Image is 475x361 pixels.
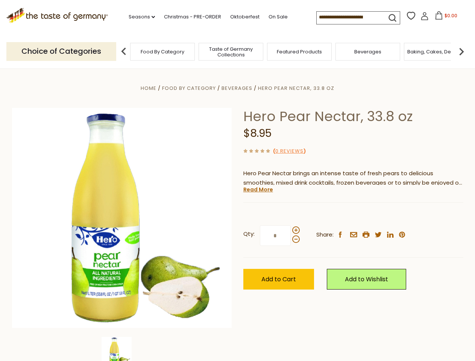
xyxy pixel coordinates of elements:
[243,108,463,125] h1: Hero Pear Nectar, 33.8 oz
[129,13,155,21] a: Seasons
[6,42,116,61] p: Choice of Categories
[258,85,334,92] a: Hero Pear Nectar, 33.8 oz
[230,13,260,21] a: Oktoberfest
[243,186,273,193] a: Read More
[261,275,296,284] span: Add to Cart
[269,13,288,21] a: On Sale
[243,169,463,188] p: Hero Pear Nectar brings an intense taste of fresh pears to delicious smoothies, mixed drink cockt...
[243,126,272,141] span: $8.95
[222,85,252,92] a: Beverages
[354,49,381,55] a: Beverages
[12,108,232,328] img: Hero Pear Nectar, 33.8 oz
[275,147,304,155] a: 0 Reviews
[445,12,457,19] span: $0.00
[277,49,322,55] a: Featured Products
[243,229,255,239] strong: Qty:
[164,13,221,21] a: Christmas - PRE-ORDER
[407,49,466,55] a: Baking, Cakes, Desserts
[116,44,131,59] img: previous arrow
[454,44,469,59] img: next arrow
[243,269,314,290] button: Add to Cart
[162,85,216,92] a: Food By Category
[273,147,306,155] span: ( )
[141,49,184,55] a: Food By Category
[141,85,156,92] a: Home
[430,11,462,23] button: $0.00
[260,225,291,246] input: Qty:
[327,269,406,290] a: Add to Wishlist
[316,230,334,240] span: Share:
[201,46,261,58] a: Taste of Germany Collections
